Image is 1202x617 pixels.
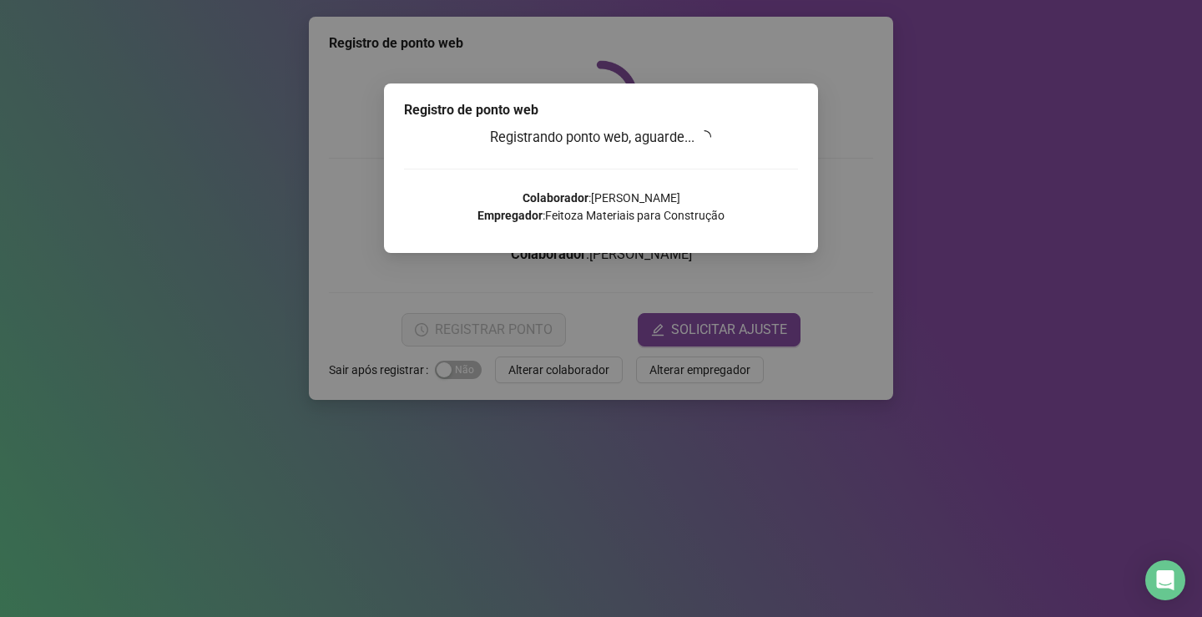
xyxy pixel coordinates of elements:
h3: Registrando ponto web, aguarde... [404,127,798,149]
span: loading [696,128,715,146]
p: : [PERSON_NAME] : Feitoza Materiais para Construção [404,190,798,225]
div: Open Intercom Messenger [1145,560,1185,600]
div: Registro de ponto web [404,100,798,120]
strong: Colaborador [523,191,588,205]
strong: Empregador [477,209,543,222]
